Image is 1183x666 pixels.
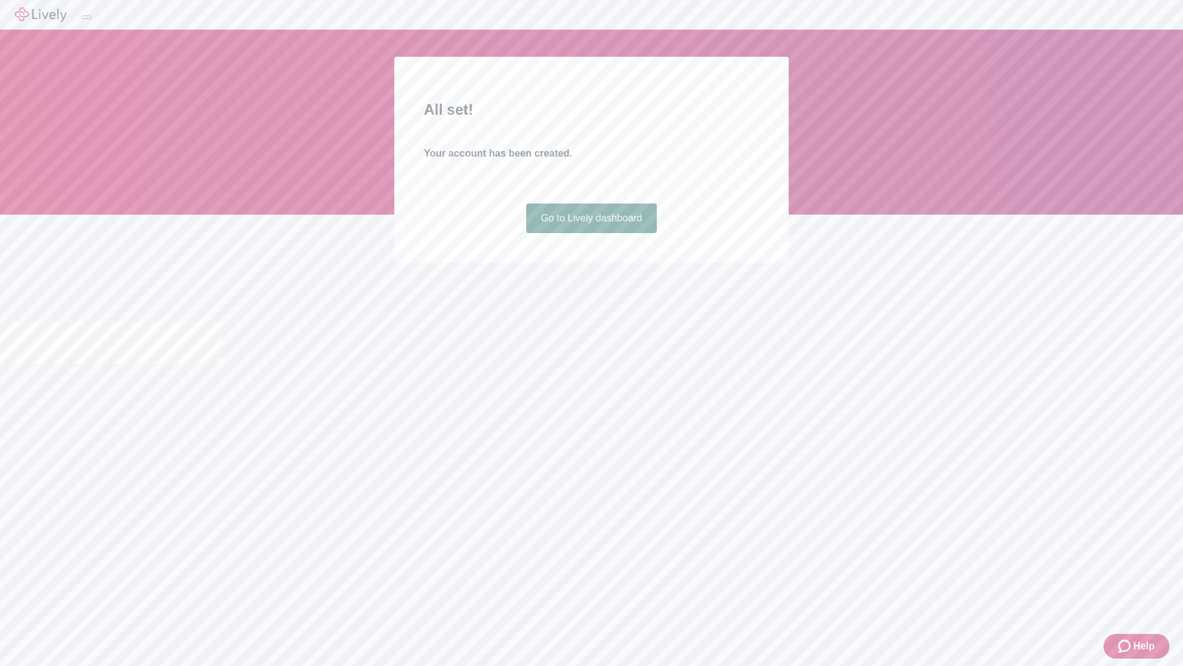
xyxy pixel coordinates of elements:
[1118,639,1133,654] svg: Zendesk support icon
[424,99,759,121] h2: All set!
[81,15,91,19] button: Log out
[424,146,759,161] h4: Your account has been created.
[15,7,67,22] img: Lively
[526,203,657,233] a: Go to Lively dashboard
[1104,634,1169,659] button: Zendesk support iconHelp
[1133,639,1155,654] span: Help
